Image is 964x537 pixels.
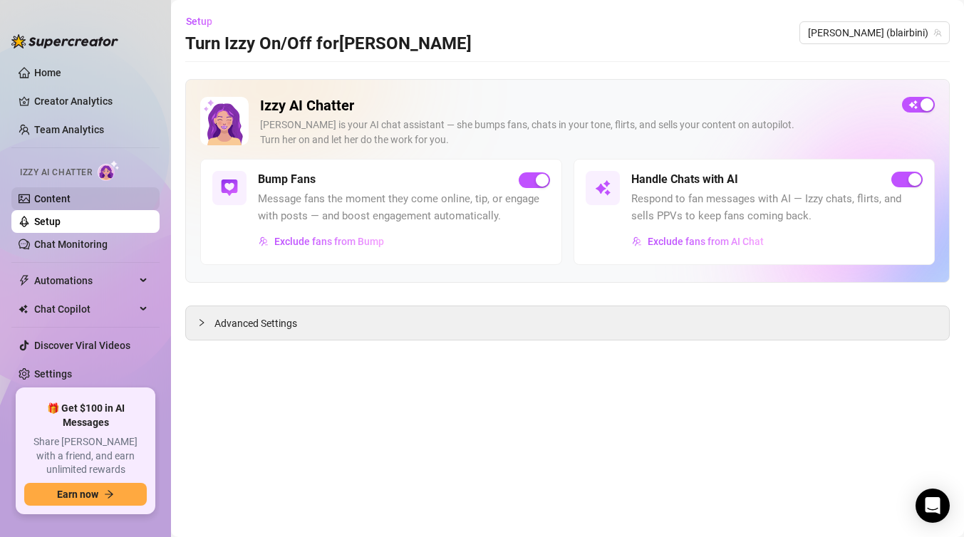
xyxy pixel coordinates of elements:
[200,97,249,145] img: Izzy AI Chatter
[34,340,130,351] a: Discover Viral Videos
[260,118,891,147] div: [PERSON_NAME] is your AI chat assistant — she bumps fans, chats in your tone, flirts, and sells y...
[631,171,738,188] h5: Handle Chats with AI
[594,179,611,197] img: svg%3e
[808,22,941,43] span: Blair (blairbini)
[258,191,550,224] span: Message fans the moment they come online, tip, or engage with posts — and boost engagement automa...
[214,316,297,331] span: Advanced Settings
[221,179,238,197] img: svg%3e
[259,236,269,246] img: svg%3e
[34,216,61,227] a: Setup
[19,275,30,286] span: thunderbolt
[34,124,104,135] a: Team Analytics
[186,16,212,27] span: Setup
[34,193,71,204] a: Content
[933,28,942,37] span: team
[648,236,764,247] span: Exclude fans from AI Chat
[274,236,384,247] span: Exclude fans from Bump
[34,298,135,320] span: Chat Copilot
[20,166,92,179] span: Izzy AI Chatter
[24,402,147,429] span: 🎁 Get $100 in AI Messages
[34,368,72,380] a: Settings
[19,304,28,314] img: Chat Copilot
[185,33,472,56] h3: Turn Izzy On/Off for [PERSON_NAME]
[185,10,224,33] button: Setup
[24,435,147,477] span: Share [PERSON_NAME] with a friend, and earn unlimited rewards
[104,489,114,499] span: arrow-right
[916,489,950,523] div: Open Intercom Messenger
[34,90,148,113] a: Creator Analytics
[98,160,120,181] img: AI Chatter
[197,318,206,327] span: collapsed
[631,191,923,224] span: Respond to fan messages with AI — Izzy chats, flirts, and sells PPVs to keep fans coming back.
[34,67,61,78] a: Home
[260,97,891,115] h2: Izzy AI Chatter
[24,483,147,506] button: Earn nowarrow-right
[197,315,214,330] div: collapsed
[34,269,135,292] span: Automations
[11,34,118,48] img: logo-BBDzfeDw.svg
[631,230,765,253] button: Exclude fans from AI Chat
[57,489,98,500] span: Earn now
[258,230,385,253] button: Exclude fans from Bump
[34,239,108,250] a: Chat Monitoring
[258,171,316,188] h5: Bump Fans
[632,236,642,246] img: svg%3e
